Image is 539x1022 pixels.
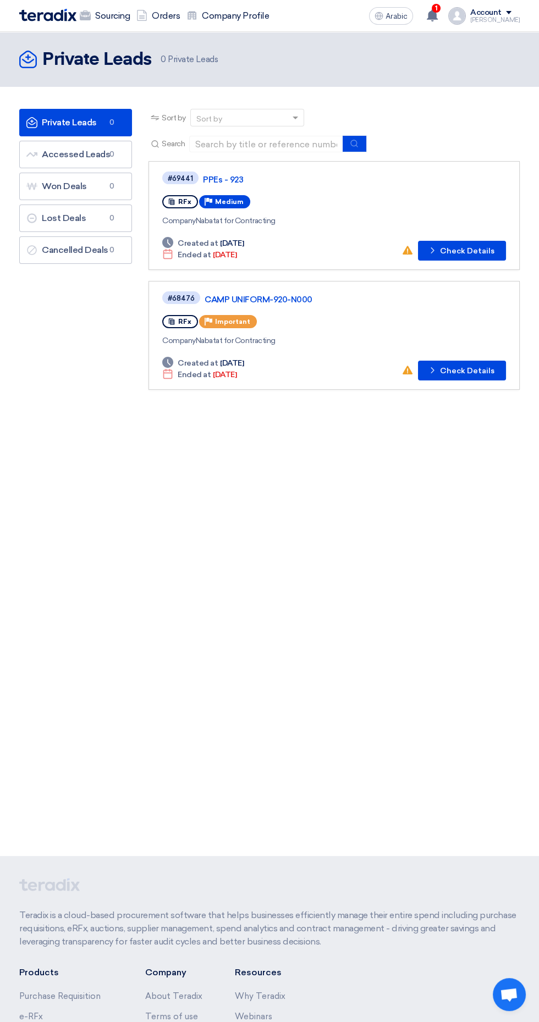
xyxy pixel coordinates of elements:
[470,8,502,17] font: Account
[19,1012,43,1021] a: e-RFx
[19,910,516,947] font: Teradix is ​​a cloud-based procurement software that helps businesses efficiently manage their en...
[42,117,97,128] font: Private Leads
[19,9,76,21] img: Teradix logo
[440,246,494,256] font: Check Details
[178,250,211,259] font: Ended at
[42,51,152,69] font: Private Leads
[196,336,276,345] font: Nabatat for Contracting
[109,246,114,254] font: 0
[369,7,413,25] button: Arabic
[168,294,195,302] font: #68476
[162,139,185,148] font: Search
[178,358,218,368] font: Created at
[162,216,196,225] font: Company
[162,336,196,345] font: Company
[19,967,59,977] font: Products
[145,1012,198,1021] a: Terms of use
[42,181,87,191] font: Won Deals
[386,12,408,21] font: Arabic
[162,113,186,123] font: Sort by
[448,7,466,25] img: profile_test.png
[76,4,133,28] a: Sourcing
[493,978,526,1011] div: Open chat
[178,318,191,325] font: RFx
[203,175,243,185] font: PPEs - 923
[133,4,183,28] a: Orders
[220,358,244,368] font: [DATE]
[109,182,114,190] font: 0
[42,245,108,255] font: Cancelled Deals
[19,991,101,1001] a: Purchase Requisition
[19,205,132,232] a: Lost Deals0
[196,114,222,124] font: Sort by
[215,318,250,325] font: Important
[435,4,438,12] font: 1
[213,370,237,379] font: [DATE]
[235,1012,272,1021] a: Webinars
[152,10,180,21] font: Orders
[161,54,166,64] font: 0
[178,198,191,206] font: RFx
[145,991,202,1001] a: About Teradix
[168,174,193,183] font: #69441
[196,216,276,225] font: Nabatat for Contracting
[178,239,218,248] font: Created at
[203,175,478,185] a: PPEs - 923
[418,241,506,261] button: Check Details
[205,295,312,305] font: CAMP UNIFORM-920-N000
[95,10,130,21] font: Sourcing
[418,361,506,380] button: Check Details
[213,250,237,259] font: [DATE]
[42,213,86,223] font: Lost Deals
[109,118,114,126] font: 0
[109,214,114,222] font: 0
[189,136,343,152] input: Search by title or reference number
[205,295,480,305] a: CAMP UNIFORM-920-N000
[440,366,494,375] font: Check Details
[19,173,132,200] a: Won Deals0
[202,10,269,21] font: Company Profile
[19,236,132,264] a: Cancelled Deals0
[19,141,132,168] a: Accessed Leads0
[42,149,110,159] font: Accessed Leads
[470,16,520,24] font: [PERSON_NAME]
[215,198,244,206] font: Medium
[235,967,282,977] font: Resources
[109,150,114,158] font: 0
[19,109,132,136] a: Private Leads0
[145,967,186,977] font: Company
[168,54,218,64] font: Private Leads
[178,370,211,379] font: Ended at
[220,239,244,248] font: [DATE]
[235,991,285,1001] a: Why Teradix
